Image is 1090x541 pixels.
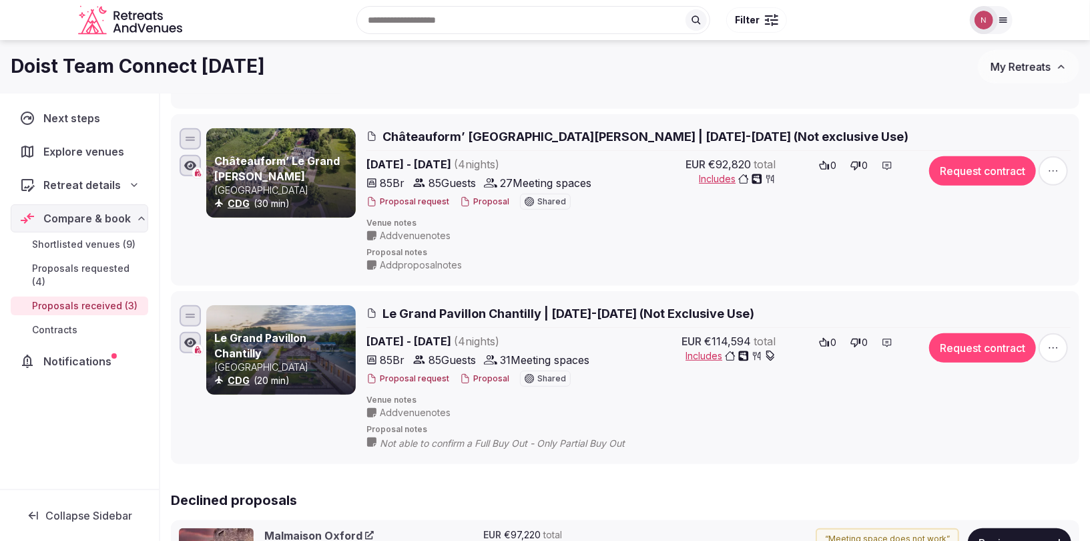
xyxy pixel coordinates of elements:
[11,259,148,291] a: Proposals requested (4)
[699,172,776,186] button: Includes
[366,156,601,172] span: [DATE] - [DATE]
[429,175,476,191] span: 85 Guests
[686,156,706,172] span: EUR
[11,347,148,375] a: Notifications
[43,210,131,226] span: Compare & book
[382,128,908,145] span: Châteauform’ [GEOGRAPHIC_DATA][PERSON_NAME] | [DATE]-[DATE] (Not exclusive Use)
[78,5,185,35] svg: Retreats and Venues company logo
[537,375,566,383] span: Shared
[846,333,872,352] button: 0
[45,509,132,522] span: Collapse Sidebar
[382,305,754,322] span: Le Grand Pavillon Chantilly | [DATE]-[DATE] (Not Exclusive Use)
[537,198,566,206] span: Shared
[380,175,404,191] span: 85 Br
[366,395,1071,406] span: Venue notes
[978,50,1079,83] button: My Retreats
[815,156,841,175] button: 0
[366,247,1071,258] span: Proposal notes
[366,218,1071,229] span: Venue notes
[78,5,185,35] a: Visit the homepage
[11,104,148,132] a: Next steps
[228,375,250,386] a: CDG
[366,373,449,385] button: Proposal request
[831,336,837,349] span: 0
[380,406,451,419] span: Add venue notes
[735,13,760,27] span: Filter
[846,156,872,175] button: 0
[708,156,751,172] span: €92,820
[929,156,1036,186] button: Request contract
[380,229,451,242] span: Add venue notes
[500,175,591,191] span: 27 Meeting spaces
[754,333,776,349] span: total
[11,297,148,315] a: Proposals received (3)
[704,333,751,349] span: €114,594
[32,323,77,337] span: Contracts
[214,184,353,197] p: [GEOGRAPHIC_DATA]
[43,144,129,160] span: Explore venues
[380,352,404,368] span: 85 Br
[214,374,353,387] div: (20 min)
[454,335,499,348] span: ( 4 night s )
[43,353,117,369] span: Notifications
[380,258,462,272] span: Add proposal notes
[32,238,135,251] span: Shortlisted venues (9)
[726,7,787,33] button: Filter
[214,154,340,182] a: Châteauform’ Le Grand [PERSON_NAME]
[11,138,148,166] a: Explore venues
[11,235,148,254] a: Shortlisted venues (9)
[228,374,250,387] button: CDG
[754,156,776,172] span: total
[366,333,601,349] span: [DATE] - [DATE]
[228,198,250,209] a: CDG
[686,349,776,363] button: Includes
[862,159,868,172] span: 0
[831,159,837,172] span: 0
[214,361,353,374] p: [GEOGRAPHIC_DATA]
[460,373,509,385] button: Proposal
[991,60,1051,73] span: My Retreats
[214,331,306,359] a: Le Grand Pavillon Chantilly
[682,333,702,349] span: EUR
[171,491,1079,510] h2: Declined proposals
[11,501,148,530] button: Collapse Sidebar
[11,321,148,339] a: Contracts
[43,110,105,126] span: Next steps
[862,336,868,349] span: 0
[975,11,993,29] img: Nathalia Bilotti
[380,437,651,450] span: Not able to confirm a Full Buy Out - Only Partial Buy Out
[454,158,499,171] span: ( 4 night s )
[32,299,138,313] span: Proposals received (3)
[228,197,250,210] button: CDG
[429,352,476,368] span: 85 Guests
[366,196,449,208] button: Proposal request
[929,333,1036,363] button: Request contract
[11,53,265,79] h1: Doist Team Connect [DATE]
[500,352,589,368] span: 31 Meeting spaces
[366,424,1071,435] span: Proposal notes
[32,262,143,289] span: Proposals requested (4)
[815,333,841,352] button: 0
[43,177,121,193] span: Retreat details
[214,197,353,210] div: (30 min)
[460,196,509,208] button: Proposal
